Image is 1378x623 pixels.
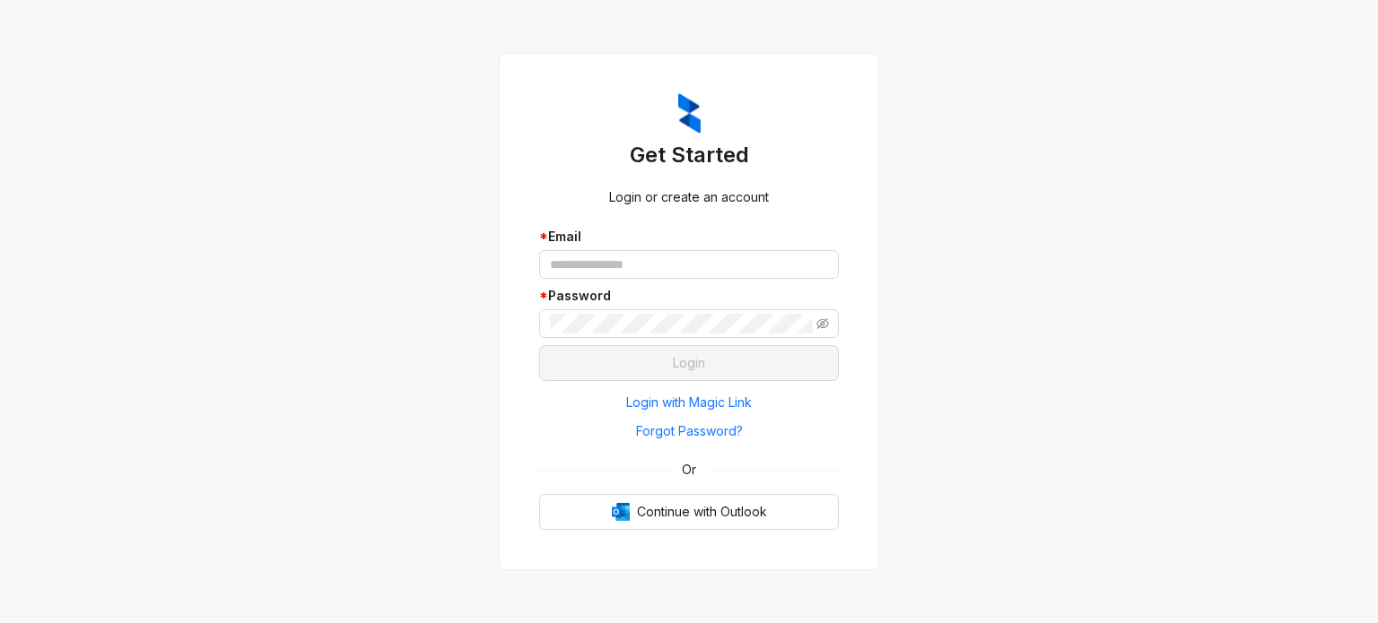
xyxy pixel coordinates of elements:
span: eye-invisible [816,317,829,330]
button: Forgot Password? [539,417,839,446]
div: Email [539,227,839,247]
span: Continue with Outlook [637,502,767,522]
div: Password [539,286,839,306]
img: ZumaIcon [678,93,701,134]
button: OutlookContinue with Outlook [539,494,839,530]
button: Login with Magic Link [539,388,839,417]
img: Outlook [612,503,630,521]
span: Or [669,460,709,480]
span: Forgot Password? [636,421,743,441]
h3: Get Started [539,141,839,169]
div: Login or create an account [539,187,839,207]
button: Login [539,345,839,381]
span: Login with Magic Link [626,393,752,412]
